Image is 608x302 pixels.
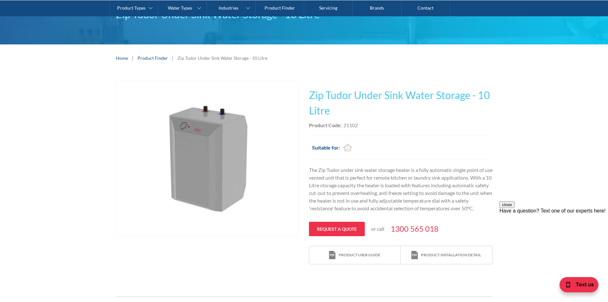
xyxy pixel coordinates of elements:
a: Product Finder [138,55,168,61]
div: | [171,54,174,62]
a: print iconProduct installation detail [401,246,492,264]
strong: Product Code: [309,122,342,128]
a: open lightbox [116,81,299,237]
a: print iconProduct user guide [309,246,401,264]
div: Product Types [117,5,146,11]
div: Industries [219,5,238,11]
iframe: podium webchat widget prompt [499,201,608,278]
div: 21102 [343,121,358,129]
p: The Zip Tudor under sink water storage heater is a fully automatic single point of use vented uni... [309,166,492,212]
p: or call [371,225,384,233]
div: | [131,54,134,62]
div: Product user guide [339,252,380,258]
img: print icon [329,251,335,259]
div: Zip Tudor Under Sink Water Storage - 10 Litre [177,55,267,61]
div: Water Types [168,5,192,11]
iframe: podium webchat widget bubble [544,270,608,302]
a: Request a quote [309,222,365,236]
img: Zip Tudor Under Sink Water Storage - 10 Litre [130,81,285,236]
h2: Suitable for: [312,144,340,151]
div: Product installation detail [421,252,481,258]
h1: Zip Tudor Under Sink Water Storage - 10 Litre [309,88,492,118]
a: Home [116,55,128,61]
a: 1300 565 018 [391,223,439,235]
img: print icon [411,251,418,259]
